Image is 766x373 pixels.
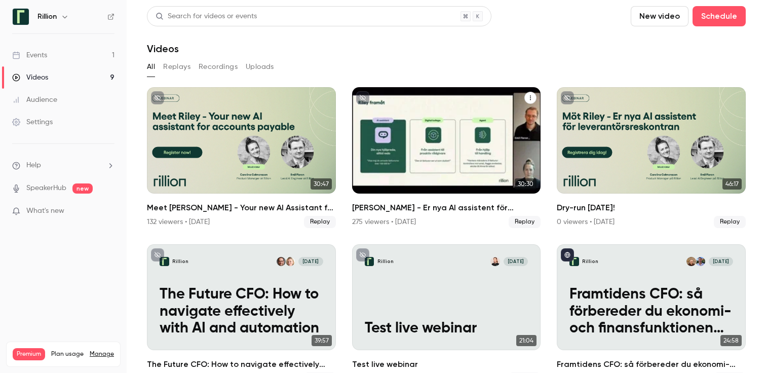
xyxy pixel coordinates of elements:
span: new [72,183,93,194]
a: 46:17Dry-run [DATE]!0 viewers • [DATE]Replay [557,87,746,228]
img: Test live webinar [365,257,374,267]
div: 0 viewers • [DATE] [557,217,615,227]
li: Dry-run Monday! [557,87,746,228]
button: Uploads [246,59,274,75]
span: Plan usage [51,350,84,358]
span: Replay [714,216,746,228]
h2: Dry-run [DATE]! [557,202,746,214]
div: Events [12,50,47,60]
li: Meet Riley - Your new AI Assistant for Accounts Payable [147,87,336,228]
h2: Test live webinar [352,358,541,370]
span: Replay [304,216,336,228]
a: 30:30[PERSON_NAME] - Er nya AI assistent för leverantörsreskontran275 viewers • [DATE]Replay [352,87,541,228]
iframe: Noticeable Trigger [102,207,114,216]
h2: Meet [PERSON_NAME] - Your new AI Assistant for Accounts Payable [147,202,336,214]
h2: The Future CFO: How to navigate effectively with AI and automation [147,358,336,370]
button: unpublished [561,91,574,104]
span: 30:30 [515,178,537,190]
li: Möt Riley - Er nya AI assistent för leverantörsreskontran [352,87,541,228]
span: 30:47 [311,178,332,190]
div: Search for videos or events [156,11,257,22]
span: Premium [13,348,45,360]
p: Rillion [377,258,394,265]
button: Replays [163,59,190,75]
span: [DATE] [504,257,528,267]
div: 275 viewers • [DATE] [352,217,416,227]
a: 30:47Meet [PERSON_NAME] - Your new AI Assistant for Accounts Payable132 viewers • [DATE]Replay [147,87,336,228]
p: Framtidens CFO: så förbereder du ekonomi- och finansfunktionen för AI-eran​ [569,286,733,338]
div: 132 viewers • [DATE] [147,217,210,227]
span: Help [26,160,41,171]
button: Recordings [199,59,238,75]
span: 24:58 [720,335,742,346]
h2: Framtidens CFO: så förbereder du ekonomi- och finansfunktionen för AI-eran​ [557,358,746,370]
button: Schedule [693,6,746,26]
button: unpublished [151,248,164,262]
img: Rillion [13,9,29,25]
span: 39:57 [312,335,332,346]
a: SpeakerHub [26,183,66,194]
button: unpublished [151,91,164,104]
img: Cisco Sacasa [277,257,286,267]
p: Rillion [172,258,188,265]
span: What's new [26,206,64,216]
span: [DATE] [709,257,733,267]
h2: [PERSON_NAME] - Er nya AI assistent för leverantörsreskontran [352,202,541,214]
section: Videos [147,6,746,367]
img: Framtidens CFO: så förbereder du ekonomi- och finansfunktionen för AI-eran​ [569,257,579,267]
button: All [147,59,155,75]
button: unpublished [356,248,369,262]
button: New video [631,6,688,26]
div: Audience [12,95,57,105]
div: Videos [12,72,48,83]
p: Test live webinar [365,320,528,338]
span: 46:17 [722,178,742,190]
img: Charles Wade [696,257,705,267]
button: unpublished [356,91,369,104]
img: Monika Pers [686,257,696,267]
img: Carissa Kell [286,257,295,267]
img: The Future CFO: How to navigate effectively with AI and automation [160,257,169,267]
span: Replay [509,216,541,228]
li: help-dropdown-opener [12,160,114,171]
h1: Videos [147,43,179,55]
span: [DATE] [298,257,323,267]
p: Rillion [582,258,598,265]
h6: Rillion [37,12,57,22]
div: Settings [12,117,53,127]
img: Sofie Rönngård [490,257,500,267]
p: The Future CFO: How to navigate effectively with AI and automation [160,286,323,338]
a: Manage [90,350,114,358]
span: 21:04 [516,335,537,346]
button: published [561,248,574,262]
